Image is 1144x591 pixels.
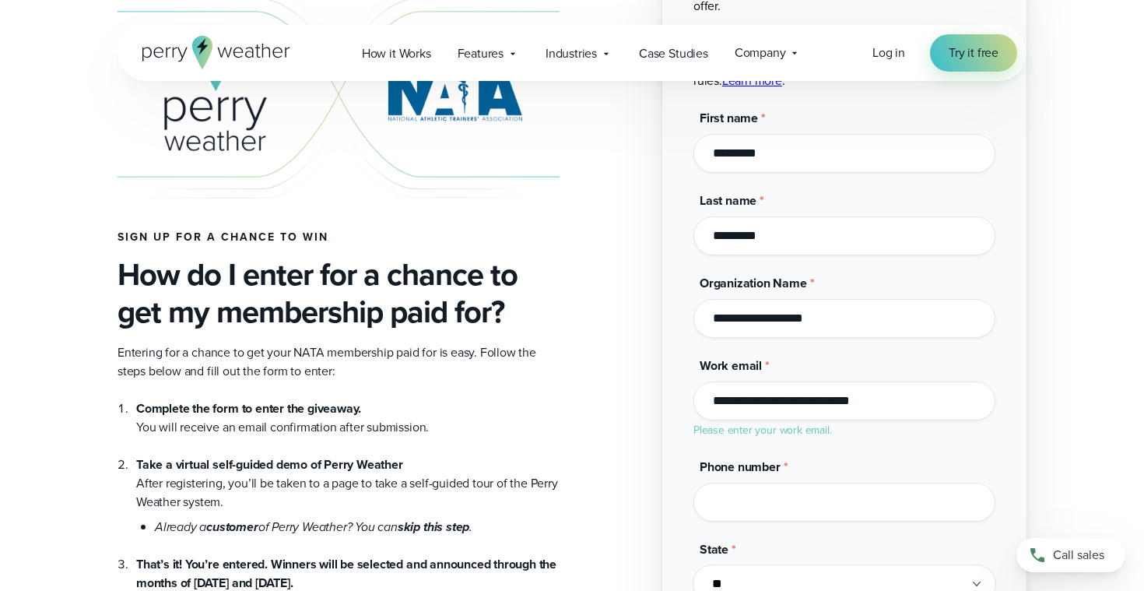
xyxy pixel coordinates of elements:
[735,44,786,62] span: Company
[700,540,728,558] span: State
[1016,538,1125,572] a: Call sales
[700,274,807,292] span: Organization Name
[136,456,403,473] strong: Take a virtual self-guided demo of Perry Weather
[362,44,431,63] span: How it Works
[1053,546,1104,565] span: Call sales
[930,34,1017,72] a: Try it free
[118,256,560,331] h3: How do I enter for a chance to get my membership paid for?
[458,44,504,63] span: Features
[206,518,258,536] strong: customer
[700,458,781,476] span: Phone number
[700,357,762,375] span: Work email
[700,109,758,127] span: First name
[136,437,560,536] li: After registering, you’ll be taken to a page to take a self-guided tour of the Perry Weather system.
[136,399,560,437] li: You will receive an email confirmation after submission.
[626,37,721,69] a: Case Studies
[155,518,472,536] em: Already a of Perry Weather? You can .
[118,231,560,244] h4: Sign up for a chance to win
[546,44,597,63] span: Industries
[949,44,998,62] span: Try it free
[872,44,905,62] a: Log in
[639,44,708,63] span: Case Studies
[349,37,444,69] a: How it Works
[118,343,560,381] p: Entering for a chance to get your NATA membership paid for is easy. Follow the steps below and fi...
[693,422,831,438] label: Please enter your work email.
[136,399,361,417] strong: Complete the form to enter the giveaway.
[700,192,756,209] span: Last name
[398,518,469,536] strong: skip this step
